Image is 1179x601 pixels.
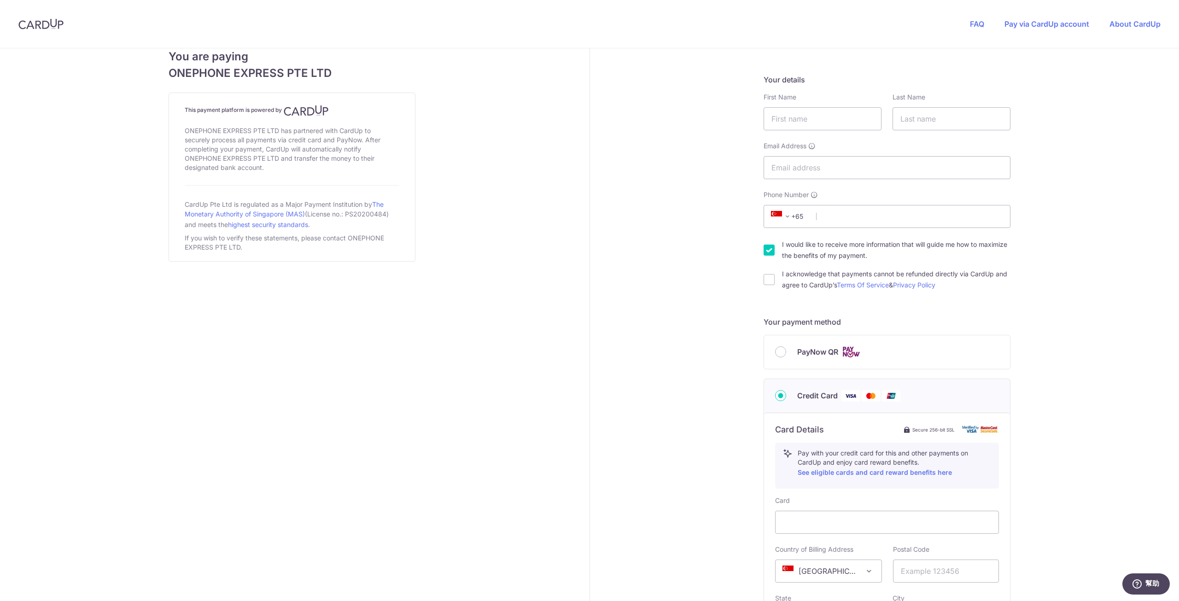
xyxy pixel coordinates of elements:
[775,496,790,505] label: Card
[764,74,1010,85] h5: Your details
[185,124,399,174] div: ONEPHONE EXPRESS PTE LTD has partnered with CardUp to securely process all payments via credit ca...
[169,65,415,82] span: ONEPHONE EXPRESS PTE LTD
[1122,573,1170,596] iframe: 開啟您可用於找到更多資訊的 Widget
[782,239,1010,261] label: I would like to receive more information that will guide me how to maximize the benefits of my pa...
[775,545,853,554] label: Country of Billing Address
[169,48,415,65] span: You are paying
[970,19,984,29] a: FAQ
[764,141,806,151] span: Email Address
[764,190,809,199] span: Phone Number
[893,545,929,554] label: Postal Code
[284,105,329,116] img: CardUp
[775,560,881,583] span: Singapore
[1109,19,1161,29] a: About CardUp
[185,105,399,116] h4: This payment platform is powered by
[1004,19,1089,29] a: Pay via CardUp account
[768,211,810,222] span: +65
[962,426,999,433] img: card secure
[862,390,880,402] img: Mastercard
[771,211,793,222] span: +65
[842,346,860,358] img: Cards logo
[893,560,999,583] input: Example 123456
[782,268,1010,291] label: I acknowledge that payments cannot be refunded directly via CardUp and agree to CardUp’s &
[837,281,889,289] a: Terms Of Service
[775,424,824,435] h6: Card Details
[798,449,991,478] p: Pay with your credit card for this and other payments on CardUp and enjoy card reward benefits.
[776,560,881,582] span: Singapore
[764,93,796,102] label: First Name
[893,281,935,289] a: Privacy Policy
[775,346,999,358] div: PayNow QR Cards logo
[764,107,881,130] input: First name
[764,316,1010,327] h5: Your payment method
[893,93,925,102] label: Last Name
[797,346,838,357] span: PayNow QR
[228,221,308,228] a: highest security standards
[185,232,399,254] div: If you wish to verify these statements, please contact ONEPHONE EXPRESS PTE LTD.
[798,468,952,476] a: See eligible cards and card reward benefits here
[797,390,838,401] span: Credit Card
[783,517,991,528] iframe: Secure card payment input frame
[882,390,900,402] img: Union Pay
[775,390,999,402] div: Credit Card Visa Mastercard Union Pay
[185,197,399,232] div: CardUp Pte Ltd is regulated as a Major Payment Institution by (License no.: PS20200484) and meets...
[18,18,64,29] img: CardUp
[764,156,1010,179] input: Email address
[893,107,1010,130] input: Last name
[841,390,860,402] img: Visa
[912,426,955,433] span: Secure 256-bit SSL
